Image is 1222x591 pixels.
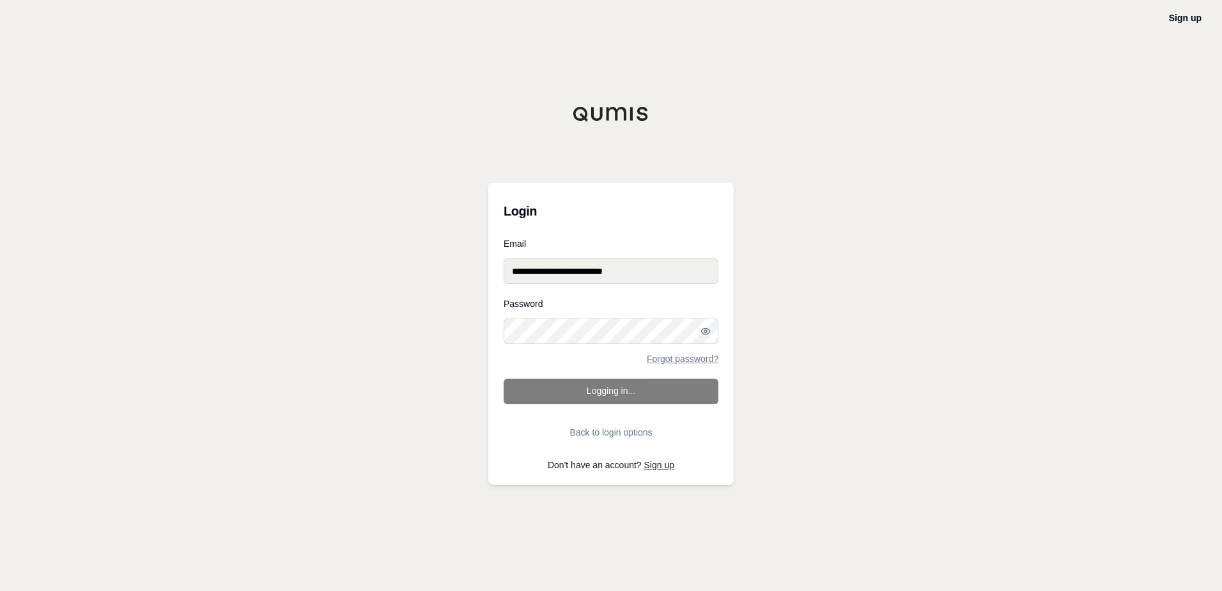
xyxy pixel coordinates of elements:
[1169,13,1202,23] a: Sign up
[504,239,718,248] label: Email
[647,354,718,363] a: Forgot password?
[504,461,718,469] p: Don't have an account?
[504,198,718,224] h3: Login
[504,420,718,445] button: Back to login options
[644,460,674,470] a: Sign up
[504,299,718,308] label: Password
[573,106,649,122] img: Qumis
